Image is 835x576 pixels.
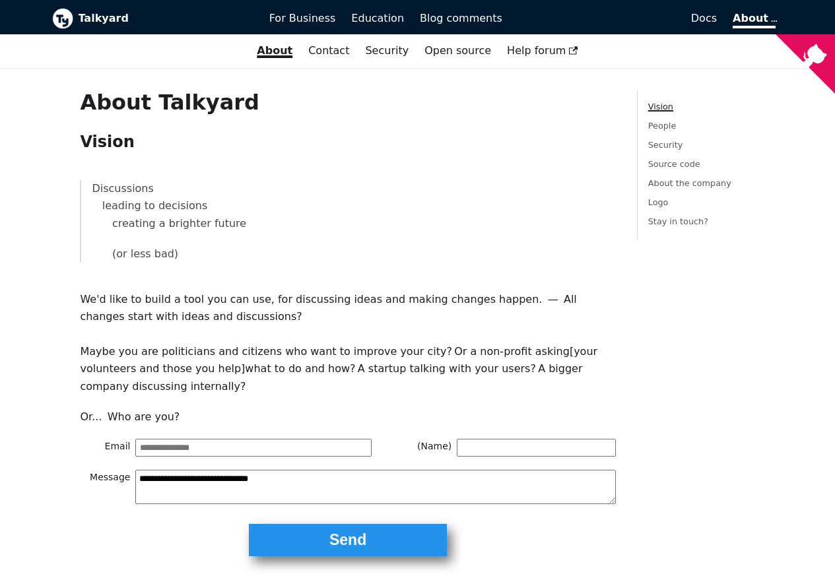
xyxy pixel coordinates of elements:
[457,439,616,456] input: (Name)
[648,140,683,150] a: Security
[269,12,336,24] span: For Business
[249,524,447,556] button: Send
[648,102,673,112] a: Vision
[691,12,717,24] span: Docs
[420,12,502,24] span: Blog comments
[648,216,708,226] a: Stay in touch?
[80,439,135,456] span: Email
[648,121,677,131] a: People
[80,343,615,395] p: Maybe you are politicians and citizens who want to improve your city? Or a non-profit asking [you...
[648,159,700,169] a: Source code
[135,470,615,504] textarea: Message
[499,40,586,62] a: Help forum
[343,7,412,30] a: Education
[417,40,499,62] a: Open source
[261,7,344,30] a: For Business
[510,7,725,30] a: Docs
[412,7,510,30] a: Blog comments
[80,89,615,115] h1: About Talkyard
[80,132,615,152] h2: Vision
[357,40,417,62] a: Security
[92,245,605,263] p: (or less bad)
[79,10,251,27] b: Talkyard
[135,439,372,456] input: Email
[92,180,605,232] p: Discussions leading to decisions creating a brighter future
[401,439,457,456] span: (Name)
[52,8,251,29] a: Talkyard logoTalkyard
[648,197,669,207] a: Logo
[80,408,615,426] p: Or... Who are you?
[733,12,775,28] a: About
[80,470,135,504] span: Message
[351,12,404,24] span: Education
[249,40,300,62] a: About
[507,44,578,57] span: Help forum
[52,8,73,29] img: Talkyard logo
[300,40,357,62] a: Contact
[648,178,731,188] a: About the company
